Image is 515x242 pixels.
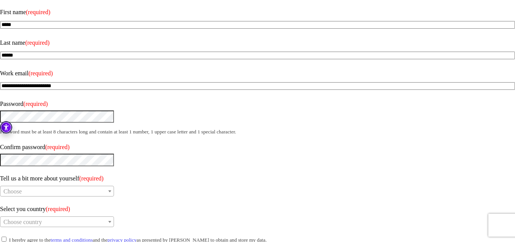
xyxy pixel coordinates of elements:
span: (required) [45,144,70,150]
span: (required) [23,101,48,107]
span: Choose country [3,219,42,225]
span: (required) [25,39,50,46]
span: (required) [46,206,70,212]
input: I hereby agree to theterms and conditionsand theprivacy policyas presented by [PERSON_NAME] to ob... [2,237,6,242]
span: (required) [26,9,50,15]
span: Choose [3,188,22,195]
span: (required) [79,175,104,182]
span: (required) [29,70,53,76]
